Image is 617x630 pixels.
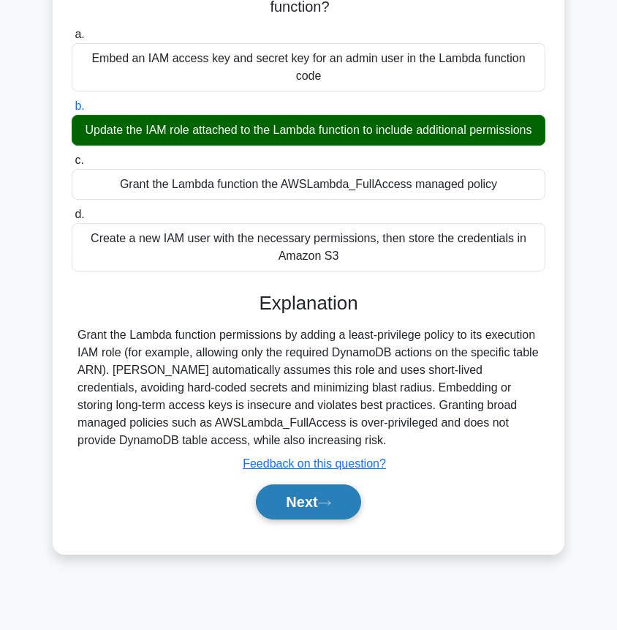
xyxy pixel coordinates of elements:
span: a. [75,28,84,40]
button: Next [256,484,360,520]
div: Grant the Lambda function permissions by adding a least-privilege policy to its execution IAM rol... [77,326,540,449]
span: c. [75,154,83,166]
h3: Explanation [80,292,537,315]
a: Feedback on this question? [243,457,386,470]
div: Grant the Lambda function the AWSLambda_FullAccess managed policy [72,169,545,200]
div: Update the IAM role attached to the Lambda function to include additional permissions [72,115,545,146]
div: Embed an IAM access key and secret key for an admin user in the Lambda function code [72,43,545,91]
span: d. [75,208,84,220]
span: b. [75,100,84,112]
div: Create a new IAM user with the necessary permissions, then store the credentials in Amazon S3 [72,223,545,271]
